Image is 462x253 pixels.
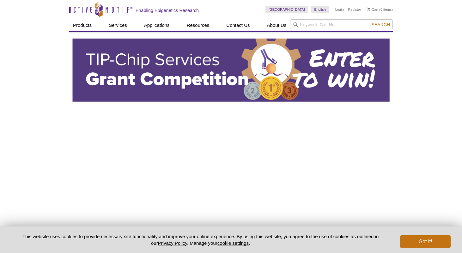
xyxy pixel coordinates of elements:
input: Keyword, Cat. No. [290,19,393,30]
a: Products [69,19,95,31]
h2: Enabling Epigenetics Research [136,8,199,13]
a: Login [335,7,344,12]
a: [GEOGRAPHIC_DATA] [265,6,308,13]
img: Your Cart [367,8,370,11]
a: Contact Us [222,19,253,31]
li: | [345,6,346,13]
a: English [311,6,329,13]
a: Privacy Policy [158,240,187,246]
button: cookie settings [217,240,249,246]
a: Cart [367,7,378,12]
a: Register [348,7,361,12]
a: Applications [140,19,173,31]
li: (0 items) [367,6,393,13]
a: About Us [263,19,290,31]
p: This website uses cookies to provide necessary site functionality and improve your online experie... [11,233,390,246]
a: Services [105,19,131,31]
button: Search [370,22,392,27]
a: Resources [183,19,213,31]
img: Active Motif TIP-ChIP Services Grant Competition [72,39,390,102]
span: Search [372,22,390,27]
button: Got it! [400,235,451,248]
